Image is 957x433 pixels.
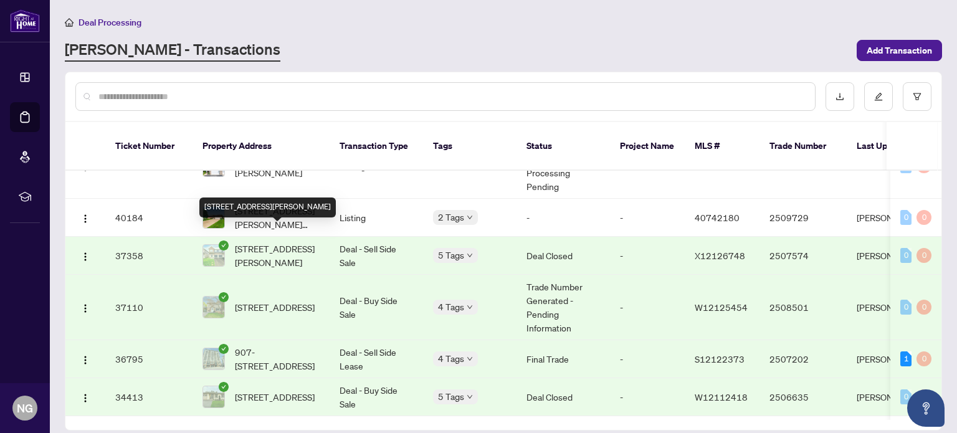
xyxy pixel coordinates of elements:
span: check-circle [219,344,229,354]
img: thumbnail-img [203,207,224,228]
button: edit [864,82,893,111]
button: Logo [75,297,95,317]
button: filter [903,82,931,111]
td: 2507574 [759,237,847,275]
td: 2509729 [759,199,847,237]
img: thumbnail-img [203,297,224,318]
div: 0 [900,300,912,315]
span: W12125454 [695,302,748,313]
span: [STREET_ADDRESS] [235,390,315,404]
th: Project Name [610,122,685,171]
td: 34413 [105,378,193,416]
span: Deal Processing [79,17,141,28]
button: Add Transaction [857,40,942,61]
td: - [610,378,685,416]
span: Add Transaction [867,40,932,60]
span: 907-[STREET_ADDRESS] [235,345,320,373]
td: [PERSON_NAME] [847,237,940,275]
img: Logo [80,355,90,365]
td: - [517,199,610,237]
button: Logo [75,349,95,369]
td: [PERSON_NAME] [847,340,940,378]
span: down [467,356,473,362]
td: Deal - Buy Side Sale [330,378,423,416]
th: Property Address [193,122,330,171]
button: Logo [75,387,95,407]
img: Logo [80,252,90,262]
td: 37110 [105,275,193,340]
td: - [610,237,685,275]
button: Logo [75,245,95,265]
span: down [467,304,473,310]
span: [STREET_ADDRESS][PERSON_NAME][PERSON_NAME] [235,204,320,231]
img: thumbnail-img [203,348,224,369]
span: edit [874,92,883,101]
th: MLS # [685,122,759,171]
span: W12112418 [695,391,748,402]
span: S12122373 [695,353,745,364]
td: Final Trade [517,340,610,378]
img: logo [10,9,40,32]
td: Deal - Sell Side Sale [330,237,423,275]
span: 5 Tags [438,389,464,404]
th: Transaction Type [330,122,423,171]
button: Open asap [907,389,945,427]
div: 0 [917,248,931,263]
th: Status [517,122,610,171]
div: 0 [917,300,931,315]
td: Deal Closed [517,378,610,416]
div: [STREET_ADDRESS][PERSON_NAME] [199,197,336,217]
span: 2 Tags [438,210,464,224]
td: Trade Number Generated - Pending Information [517,275,610,340]
span: X12126748 [695,250,745,261]
td: - [610,199,685,237]
td: Deal Closed [517,237,610,275]
th: Trade Number [759,122,847,171]
td: [PERSON_NAME] [847,378,940,416]
td: 40184 [105,199,193,237]
span: down [467,252,473,259]
td: 2508501 [759,275,847,340]
span: [STREET_ADDRESS][PERSON_NAME] [235,242,320,269]
th: Ticket Number [105,122,193,171]
span: [STREET_ADDRESS] [235,300,315,314]
span: 4 Tags [438,351,464,366]
td: [PERSON_NAME] [847,199,940,237]
div: 1 [900,351,912,366]
button: Logo [75,207,95,227]
img: thumbnail-img [203,245,224,266]
td: Deal - Sell Side Lease [330,340,423,378]
td: Listing [330,199,423,237]
div: 0 [900,389,912,404]
td: Deal - Buy Side Sale [330,275,423,340]
th: Last Updated By [847,122,940,171]
span: check-circle [219,382,229,392]
td: - [610,275,685,340]
span: NG [17,399,33,417]
span: download [836,92,844,101]
span: filter [913,92,921,101]
span: 5 Tags [438,248,464,262]
span: home [65,18,74,27]
td: [PERSON_NAME] [847,275,940,340]
button: download [826,82,854,111]
div: 0 [900,210,912,225]
span: 40742180 [695,212,740,223]
td: - [610,340,685,378]
span: check-circle [219,292,229,302]
div: 0 [917,210,931,225]
img: Logo [80,303,90,313]
img: Logo [80,393,90,403]
span: down [467,214,473,221]
a: [PERSON_NAME] - Transactions [65,39,280,62]
img: Logo [80,214,90,224]
span: down [467,394,473,400]
span: 4 Tags [438,300,464,314]
th: Tags [423,122,517,171]
td: 37358 [105,237,193,275]
img: thumbnail-img [203,386,224,407]
td: 2506635 [759,378,847,416]
td: 2507202 [759,340,847,378]
td: 36795 [105,340,193,378]
span: check-circle [219,240,229,250]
